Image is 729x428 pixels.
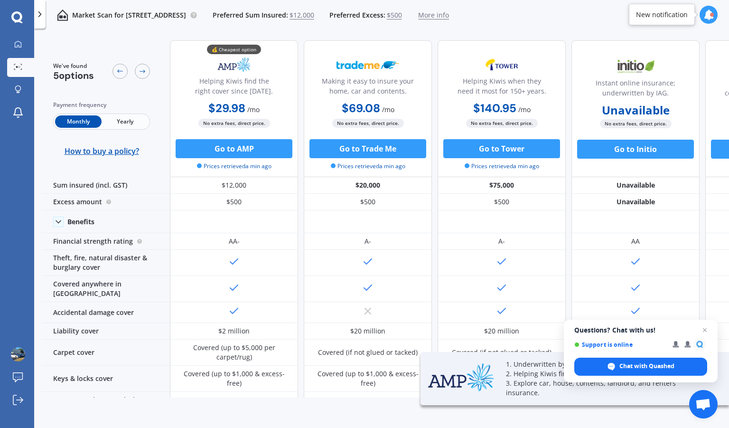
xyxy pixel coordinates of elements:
[571,194,700,210] div: Unavailable
[331,162,405,171] span: Prices retrieved a min ago
[465,162,539,171] span: Prices retrieved a min ago
[42,177,170,194] div: Sum insured (incl. GST)
[218,326,250,336] div: $2 million
[42,302,170,323] div: Accidental damage cover
[198,119,270,128] span: No extra fees, direct price.
[364,237,371,246] div: A-
[290,10,314,20] span: $12,000
[631,237,640,246] div: AA
[498,237,505,246] div: A-
[518,105,531,114] span: / mo
[318,348,418,357] div: Covered (if not glued or tacked)
[382,105,394,114] span: / mo
[574,341,666,348] span: Support is online
[577,140,694,159] button: Go to Initio
[53,100,150,110] div: Payment frequency
[203,53,265,76] img: AMP.webp
[177,343,291,362] div: Covered (up to $5,000 per carpet/rug)
[574,358,707,376] div: Chat with Quashed
[329,10,385,20] span: Preferred Excess:
[452,348,551,357] div: Covered (if not glued or tacked)
[304,177,432,194] div: $20,000
[55,115,102,128] span: Monthly
[602,105,670,115] b: Unavailable
[53,69,94,82] span: 5 options
[571,177,700,194] div: Unavailable
[170,177,298,194] div: $12,000
[574,326,707,334] span: Questions? Chat with us!
[72,10,186,20] p: Market Scan for [STREET_ADDRESS]
[42,233,170,250] div: Financial strength rating
[506,379,705,398] p: 3. Explore car, house, contents, landlord, and renters insurance.
[42,340,170,366] div: Carpet cover
[42,366,170,392] div: Keys & locks cover
[604,55,667,78] img: Initio.webp
[197,162,271,171] span: Prices retrieved a min ago
[312,76,424,100] div: Making it easy to insure your home, car and contents.
[170,194,298,210] div: $500
[42,276,170,302] div: Covered anywhere in [GEOGRAPHIC_DATA]
[473,101,516,115] b: $140.95
[506,360,705,369] p: 1. Underwritten by Vero Insurance NZ.
[53,62,94,70] span: We've found
[699,324,710,336] span: Close chat
[67,218,94,226] div: Benefits
[689,390,718,418] div: Open chat
[579,78,692,102] div: Instant online insurance; underwritten by IAG.
[42,250,170,276] div: Theft, fire, natural disaster & burglary cover
[102,115,148,128] span: Yearly
[57,10,68,21] img: home-and-contents.b802091223b8502ef2dd.svg
[65,146,139,156] span: How to buy a policy?
[342,101,380,115] b: $69.08
[177,369,291,388] div: Covered (up to $1,000 & excess-free)
[42,323,170,340] div: Liability cover
[11,347,25,361] img: ACg8ocIkFXUoqlCDSHpZdukbSs3y6kevTA9Y89XyytbCEGAOJrWAYuuZ=s96-c
[438,194,566,210] div: $500
[208,101,245,115] b: $29.98
[42,194,170,210] div: Excess amount
[443,139,560,158] button: Go to Tower
[466,119,538,128] span: No extra fees, direct price.
[332,119,404,128] span: No extra fees, direct price.
[176,139,292,158] button: Go to AMP
[247,105,260,114] span: / mo
[309,139,426,158] button: Go to Trade Me
[506,369,705,379] p: 2. Helping Kiwis find the right cover since [DATE].
[42,392,170,418] div: Computers (laptops, desktops & tablets) cover
[600,119,672,128] span: No extra fees, direct price.
[619,362,674,371] span: Chat with Quashed
[350,326,385,336] div: $20 million
[229,237,240,246] div: AA-
[418,10,449,20] span: More info
[470,53,533,76] img: Tower.webp
[207,45,261,54] div: 💰 Cheapest option
[387,10,402,20] span: $500
[428,363,495,392] img: AMP.webp
[446,76,558,100] div: Helping Kiwis when they need it most for 150+ years.
[438,177,566,194] div: $75,000
[484,326,519,336] div: $20 million
[311,369,425,388] div: Covered (up to $1,000 & excess-free)
[213,10,288,20] span: Preferred Sum Insured:
[636,10,688,19] div: New notification
[178,76,290,100] div: Helping Kiwis find the right cover since [DATE].
[304,194,432,210] div: $500
[336,53,399,76] img: Trademe.webp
